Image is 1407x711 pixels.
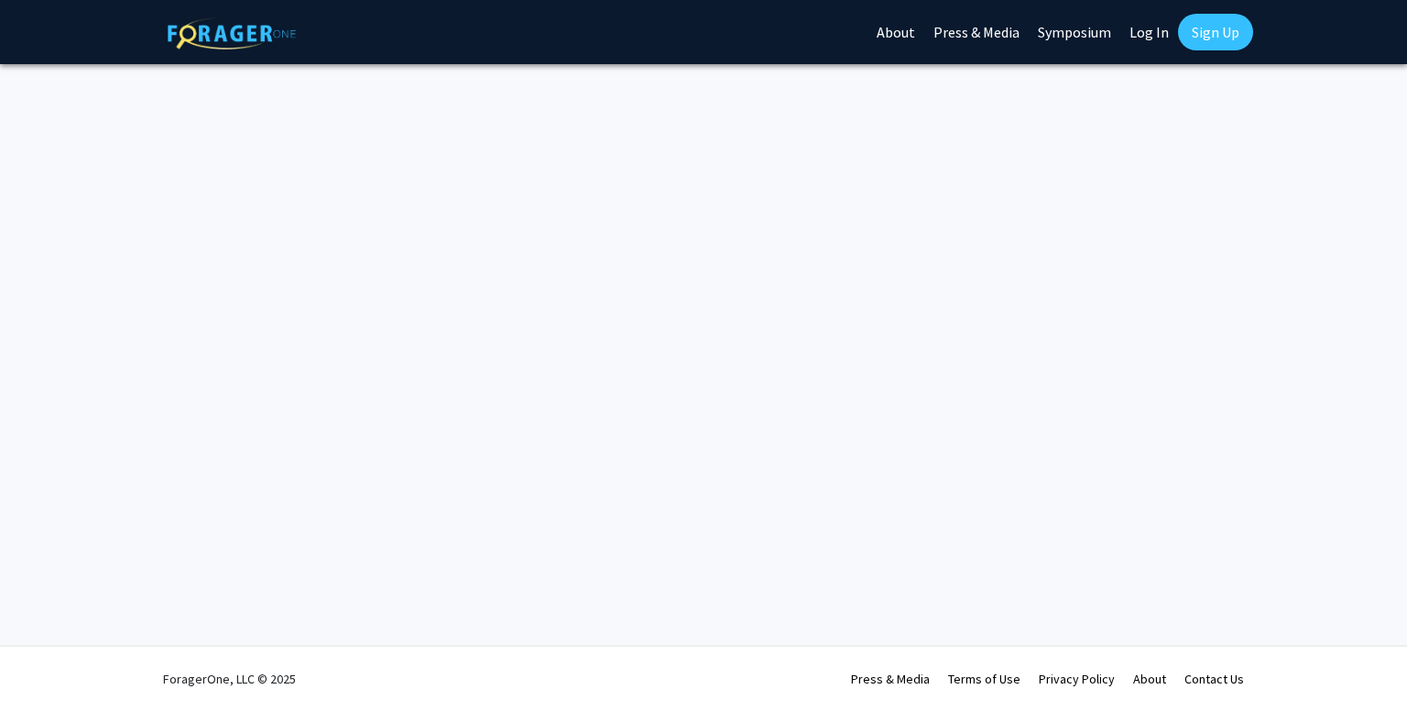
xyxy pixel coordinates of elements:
[1133,671,1166,687] a: About
[851,671,930,687] a: Press & Media
[163,647,296,711] div: ForagerOne, LLC © 2025
[1184,671,1244,687] a: Contact Us
[948,671,1020,687] a: Terms of Use
[1039,671,1115,687] a: Privacy Policy
[168,17,296,49] img: ForagerOne Logo
[1178,14,1253,50] a: Sign Up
